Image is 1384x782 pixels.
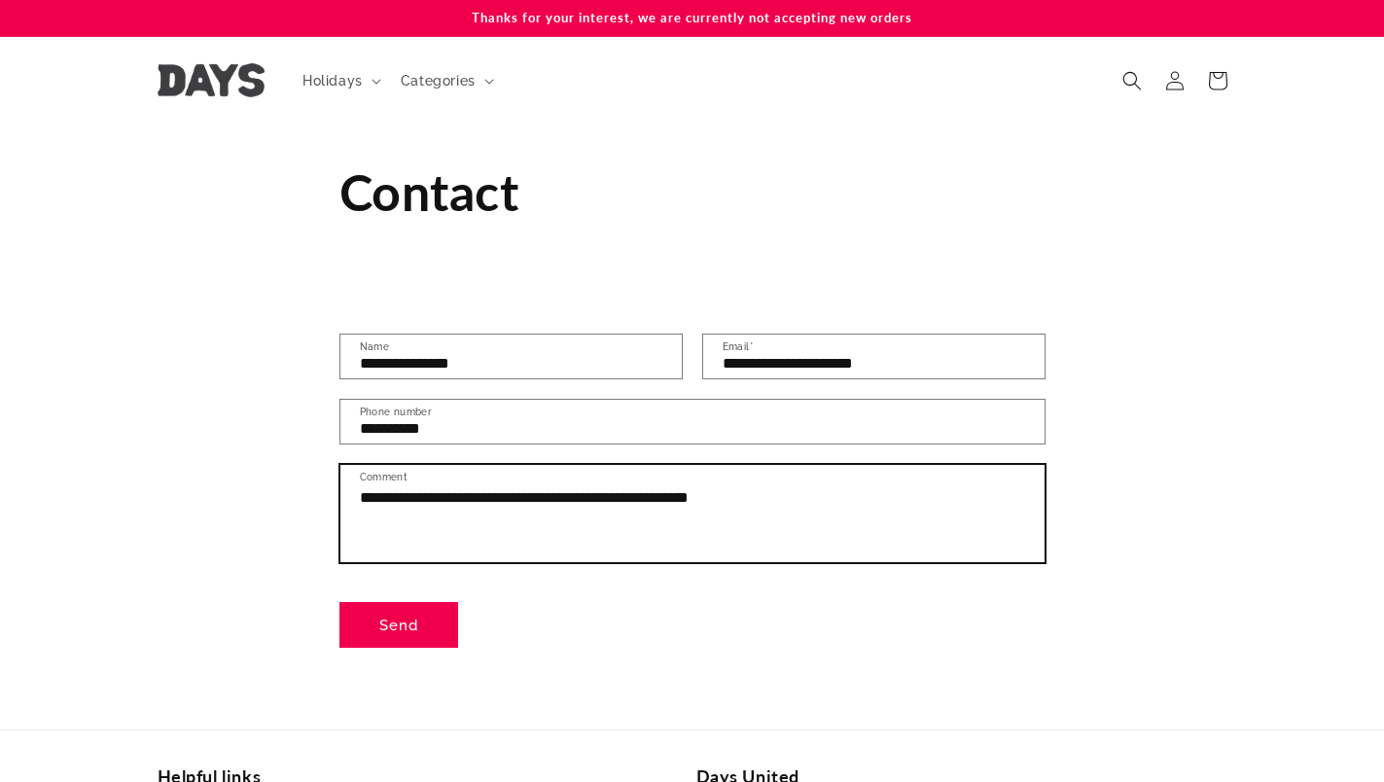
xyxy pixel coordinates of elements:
summary: Holidays [291,60,389,101]
span: Holidays [302,72,363,89]
summary: Search [1111,59,1153,102]
h1: Contact [339,160,1046,226]
summary: Categories [389,60,502,101]
img: Days United [158,63,265,97]
span: Categories [401,72,476,89]
button: Send [339,602,458,648]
